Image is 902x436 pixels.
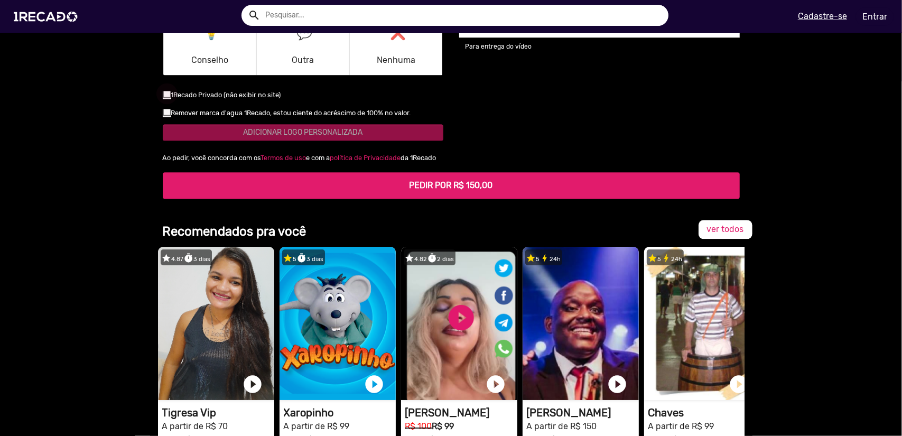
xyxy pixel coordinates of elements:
[259,22,347,73] button: Outra
[244,5,263,24] button: Example home icon
[280,247,396,400] video: 1RECADO vídeos dedicados para fãs e empresas
[644,247,760,400] video: 1RECADO vídeos dedicados para fãs e empresas
[377,22,415,73] p: Nenhuma
[163,124,443,141] button: ADICIONAR LOGO PERSONALIZADA
[523,247,639,400] video: 1RECADO vídeos dedicados para fãs e empresas
[466,42,532,52] mat-hint: Para entrega do vídeo
[163,154,436,162] span: Ao pedir, você concorda com os e com a da 1Recado
[486,374,507,395] a: play_circle_filled
[364,374,385,395] a: play_circle_filled
[162,421,228,431] small: A partir de R$ 70
[607,374,628,395] a: play_circle_filled
[729,374,750,395] a: play_circle_filled
[330,154,401,162] a: política de Privacidade
[432,421,454,431] b: R$ 99
[405,421,432,431] small: R$ 100
[527,421,597,431] small: A partir de R$ 150
[171,109,411,117] small: Remover marca d'agua 1Recado, estou ciente do acréscimo de 100% no valor.
[855,7,894,26] a: Entrar
[707,224,744,234] span: ver todos
[410,180,493,190] b: PEDIR POR R$ 150,00
[261,154,306,162] a: Termos de uso
[798,11,847,21] u: Cadastre-se
[648,421,714,431] small: A partir de R$ 99
[352,22,440,73] button: Nenhuma
[257,5,669,26] input: Pesquisar...
[163,172,740,199] button: PEDIR POR R$ 150,00
[191,22,228,73] p: Conselho
[163,224,306,239] b: Recomendados pra você
[527,406,639,419] h1: [PERSON_NAME]
[292,22,314,73] p: Outra
[284,421,350,431] small: A partir de R$ 99
[162,406,274,419] h1: Tigresa Vip
[648,406,760,419] h1: Chaves
[248,9,261,22] mat-icon: Example home icon
[405,406,517,419] h1: [PERSON_NAME]
[401,247,517,400] video: 1RECADO vídeos dedicados para fãs e empresas
[158,247,274,400] video: 1RECADO vídeos dedicados para fãs e empresas
[284,406,396,419] h1: Xaropinho
[166,22,254,73] button: Conselho
[171,91,281,99] small: 1Recado Privado (não exibir no site)
[243,374,264,395] a: play_circle_filled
